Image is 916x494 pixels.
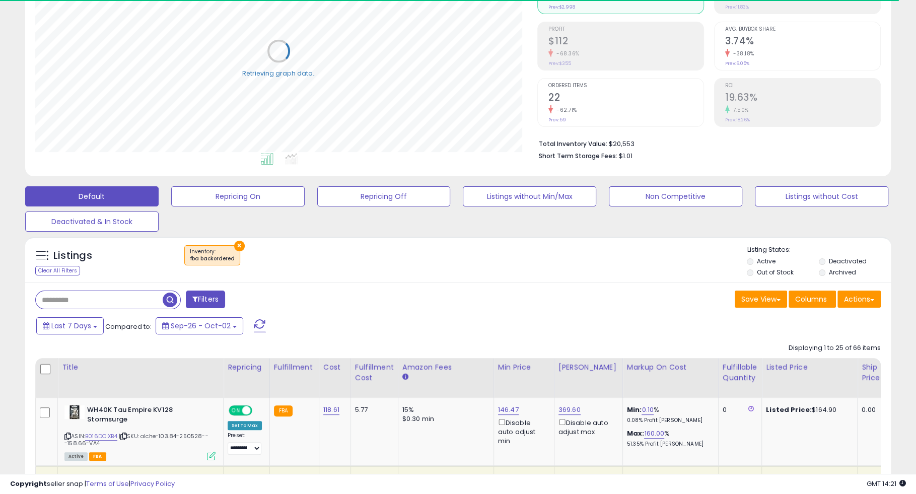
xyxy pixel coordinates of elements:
[757,268,794,276] label: Out of Stock
[622,358,718,398] th: The percentage added to the cost of goods (COGS) that forms the calculator for Min & Max prices.
[553,106,577,114] small: -62.71%
[25,186,159,206] button: Default
[36,317,104,334] button: Last 7 Days
[725,27,880,32] span: Avg. Buybox Share
[766,362,853,373] div: Listed Price
[156,317,243,334] button: Sep-26 - Oct-02
[619,151,632,161] span: $1.01
[548,117,566,123] small: Prev: 59
[402,373,408,382] small: Amazon Fees.
[10,479,175,489] div: seller snap | |
[548,35,703,49] h2: $112
[789,291,836,308] button: Columns
[323,362,346,373] div: Cost
[274,362,315,373] div: Fulfillment
[85,432,117,441] a: B016DOIXB4
[251,406,267,415] span: OFF
[627,429,645,438] b: Max:
[35,266,80,275] div: Clear All Filters
[539,139,607,148] b: Total Inventory Value:
[837,291,881,308] button: Actions
[766,405,812,414] b: Listed Price:
[25,211,159,232] button: Deactivated & In Stock
[725,92,880,105] h2: 19.63%
[723,405,754,414] div: 0
[795,294,827,304] span: Columns
[53,249,92,263] h5: Listings
[548,92,703,105] h2: 22
[402,405,486,414] div: 15%
[644,429,664,439] a: 160.00
[498,362,550,373] div: Min Price
[730,50,754,57] small: -38.18%
[190,255,235,262] div: fba backordered
[558,405,581,415] a: 369.60
[725,35,880,49] h2: 3.74%
[234,241,245,251] button: ×
[747,245,891,255] p: Listing States:
[498,405,519,415] a: 146.47
[51,321,91,331] span: Last 7 Days
[539,137,873,149] li: $20,553
[402,362,489,373] div: Amazon Fees
[725,60,749,66] small: Prev: 6.05%
[723,362,757,383] div: Fulfillable Quantity
[186,291,225,308] button: Filters
[755,186,888,206] button: Listings without Cost
[323,405,339,415] a: 118.61
[548,60,571,66] small: Prev: $355
[725,117,750,123] small: Prev: 18.26%
[730,106,749,114] small: 7.50%
[867,479,906,488] span: 2025-10-10 14:21 GMT
[548,83,703,89] span: Ordered Items
[64,452,88,461] span: All listings currently available for purchase on Amazon
[355,362,394,383] div: Fulfillment Cost
[10,479,47,488] strong: Copyright
[64,432,208,447] span: | SKU: alche-103.84-250528---158.66-VA4
[242,68,315,78] div: Retrieving graph data..
[627,441,711,448] p: 51.35% Profit [PERSON_NAME]
[62,362,219,373] div: Title
[105,322,152,331] span: Compared to:
[87,405,209,427] b: WH40K Tau Empire KV128 Stormsurge
[228,432,262,455] div: Preset:
[553,50,580,57] small: -68.36%
[627,405,711,424] div: %
[402,414,486,424] div: $0.30 min
[642,405,654,415] a: 0.10
[766,405,850,414] div: $164.90
[171,186,305,206] button: Repricing On
[86,479,129,488] a: Terms of Use
[89,452,106,461] span: FBA
[548,27,703,32] span: Profit
[609,186,742,206] button: Non Competitive
[558,417,615,437] div: Disable auto adjust max
[274,405,293,416] small: FBA
[862,362,882,383] div: Ship Price
[862,405,878,414] div: 0.00
[130,479,175,488] a: Privacy Policy
[317,186,451,206] button: Repricing Off
[558,362,618,373] div: [PERSON_NAME]
[829,257,867,265] label: Deactivated
[548,4,575,10] small: Prev: $2,998
[228,421,262,430] div: Set To Max
[190,248,235,263] span: Inventory :
[735,291,787,308] button: Save View
[228,362,265,373] div: Repricing
[355,405,390,414] div: 5.77
[757,257,776,265] label: Active
[64,405,216,459] div: ASIN:
[498,417,546,446] div: Disable auto adjust min
[627,429,711,448] div: %
[171,321,231,331] span: Sep-26 - Oct-02
[789,343,881,353] div: Displaying 1 to 25 of 66 items
[725,4,749,10] small: Prev: 11.83%
[829,268,856,276] label: Archived
[539,152,617,160] b: Short Term Storage Fees:
[725,83,880,89] span: ROI
[627,362,714,373] div: Markup on Cost
[627,405,642,414] b: Min:
[230,406,242,415] span: ON
[463,186,596,206] button: Listings without Min/Max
